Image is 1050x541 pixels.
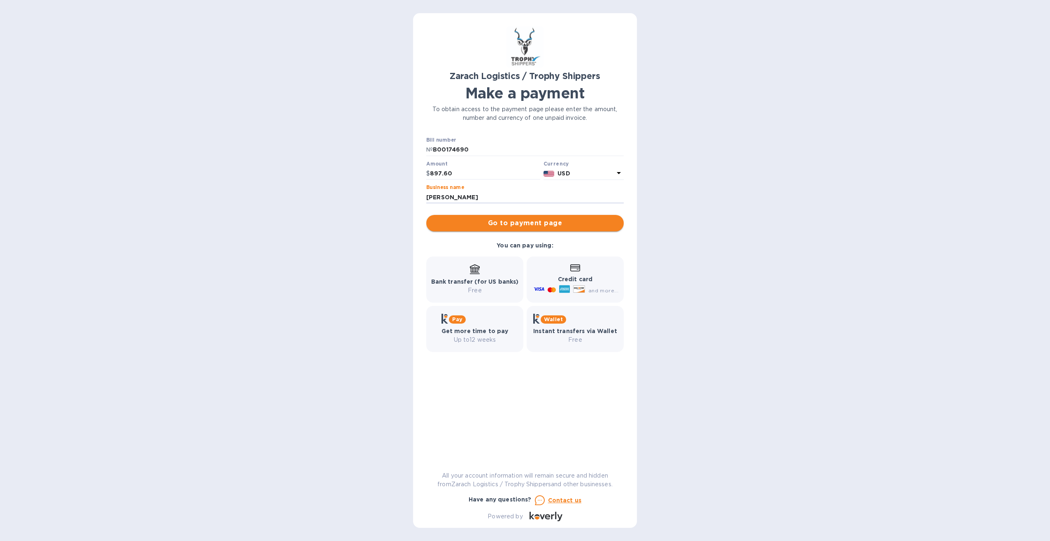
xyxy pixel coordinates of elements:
[452,316,462,322] b: Pay
[426,138,456,143] label: Bill number
[426,191,624,203] input: Enter business name
[450,71,600,81] b: Zarach Logistics / Trophy Shippers
[430,168,540,180] input: 0.00
[533,336,617,344] p: Free
[533,328,617,334] b: Instant transfers via Wallet
[426,185,464,190] label: Business name
[433,218,617,228] span: Go to payment page
[558,276,592,282] b: Credit card
[544,316,563,322] b: Wallet
[426,84,624,102] h1: Make a payment
[441,328,509,334] b: Get more time to pay
[426,105,624,122] p: To obtain access to the payment page please enter the amount, number and currency of one unpaid i...
[558,170,570,177] b: USD
[426,145,433,154] p: №
[497,242,553,249] b: You can pay using:
[433,144,624,156] input: Enter bill number
[488,512,523,521] p: Powered by
[548,497,582,504] u: Contact us
[469,496,532,503] b: Have any questions?
[426,161,447,166] label: Amount
[544,171,555,177] img: USD
[426,169,430,178] p: $
[431,278,519,285] b: Bank transfer (for US banks)
[426,215,624,231] button: Go to payment page
[544,161,569,167] b: Currency
[431,286,519,295] p: Free
[588,287,618,294] span: and more...
[441,336,509,344] p: Up to 12 weeks
[426,471,624,489] p: All your account information will remain secure and hidden from Zarach Logistics / Trophy Shipper...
